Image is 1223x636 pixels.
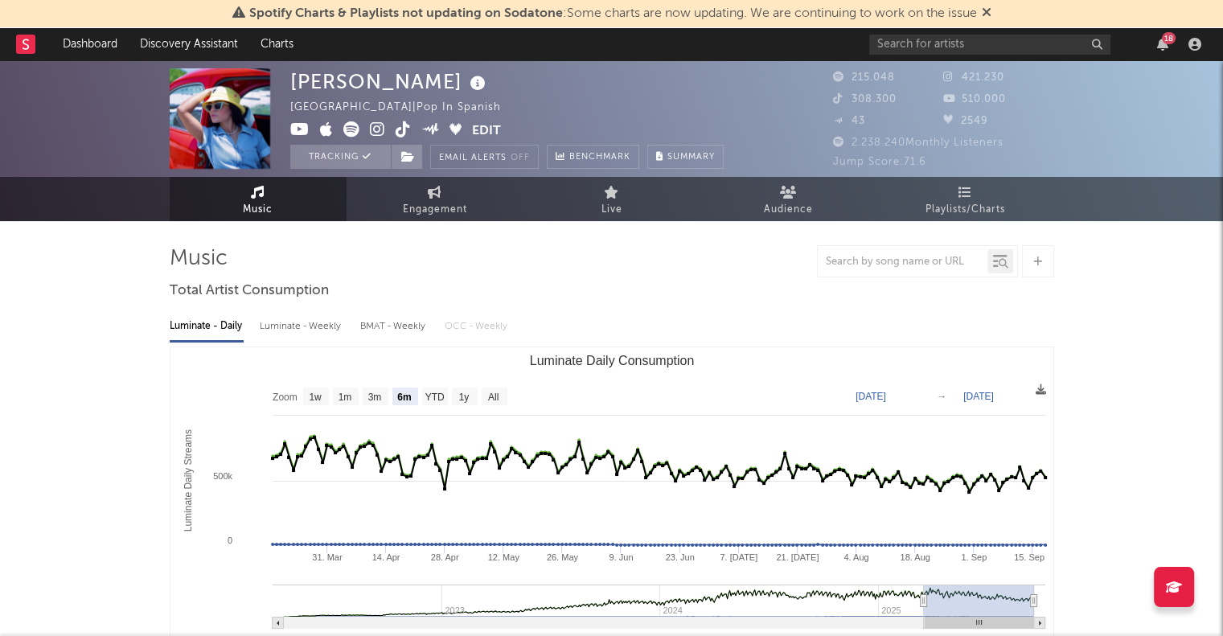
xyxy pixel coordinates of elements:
[667,153,715,162] span: Summary
[243,200,273,220] span: Music
[249,7,977,20] span: : Some charts are now updating. We are continuing to work on the issue
[665,552,694,562] text: 23. Jun
[458,392,469,403] text: 1y
[511,154,530,162] em: Off
[487,552,519,562] text: 12. May
[1157,38,1168,51] button: 18
[403,200,467,220] span: Engagement
[720,552,757,562] text: 7. [DATE]
[843,552,868,562] text: 4. Aug
[523,177,700,221] a: Live
[1162,32,1176,44] div: 18
[776,552,819,562] text: 21. [DATE]
[338,392,351,403] text: 1m
[290,68,490,95] div: [PERSON_NAME]
[869,35,1110,55] input: Search for artists
[347,177,523,221] a: Engagement
[937,391,946,402] text: →
[963,391,994,402] text: [DATE]
[430,552,458,562] text: 28. Apr
[943,94,1006,105] span: 510.000
[609,552,633,562] text: 9. Jun
[371,552,400,562] text: 14. Apr
[425,392,444,403] text: YTD
[170,177,347,221] a: Music
[833,137,1003,148] span: 2.238.240 Monthly Listeners
[833,116,865,126] span: 43
[833,72,895,83] span: 215.048
[647,145,724,169] button: Summary
[961,552,987,562] text: 1. Sep
[290,145,391,169] button: Tracking
[856,391,886,402] text: [DATE]
[764,200,813,220] span: Audience
[227,535,232,545] text: 0
[833,94,897,105] span: 308.300
[700,177,877,221] a: Audience
[290,98,519,117] div: [GEOGRAPHIC_DATA] | Pop in Spanish
[818,256,987,269] input: Search by song name or URL
[260,313,344,340] div: Luminate - Weekly
[312,552,343,562] text: 31. Mar
[367,392,381,403] text: 3m
[982,7,991,20] span: Dismiss
[943,72,1004,83] span: 421.230
[925,200,1005,220] span: Playlists/Charts
[430,145,539,169] button: Email AlertsOff
[183,429,194,531] text: Luminate Daily Streams
[249,28,305,60] a: Charts
[1013,552,1044,562] text: 15. Sep
[170,281,329,301] span: Total Artist Consumption
[900,552,930,562] text: 18. Aug
[170,313,244,340] div: Luminate - Daily
[360,313,429,340] div: BMAT - Weekly
[547,145,639,169] a: Benchmark
[273,392,298,403] text: Zoom
[51,28,129,60] a: Dashboard
[833,157,926,167] span: Jump Score: 71.6
[487,392,498,403] text: All
[546,552,578,562] text: 26. May
[129,28,249,60] a: Discovery Assistant
[529,354,694,367] text: Luminate Daily Consumption
[569,148,630,167] span: Benchmark
[601,200,622,220] span: Live
[397,392,411,403] text: 6m
[472,121,501,142] button: Edit
[943,116,988,126] span: 2549
[309,392,322,403] text: 1w
[877,177,1054,221] a: Playlists/Charts
[249,7,563,20] span: Spotify Charts & Playlists not updating on Sodatone
[213,471,232,481] text: 500k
